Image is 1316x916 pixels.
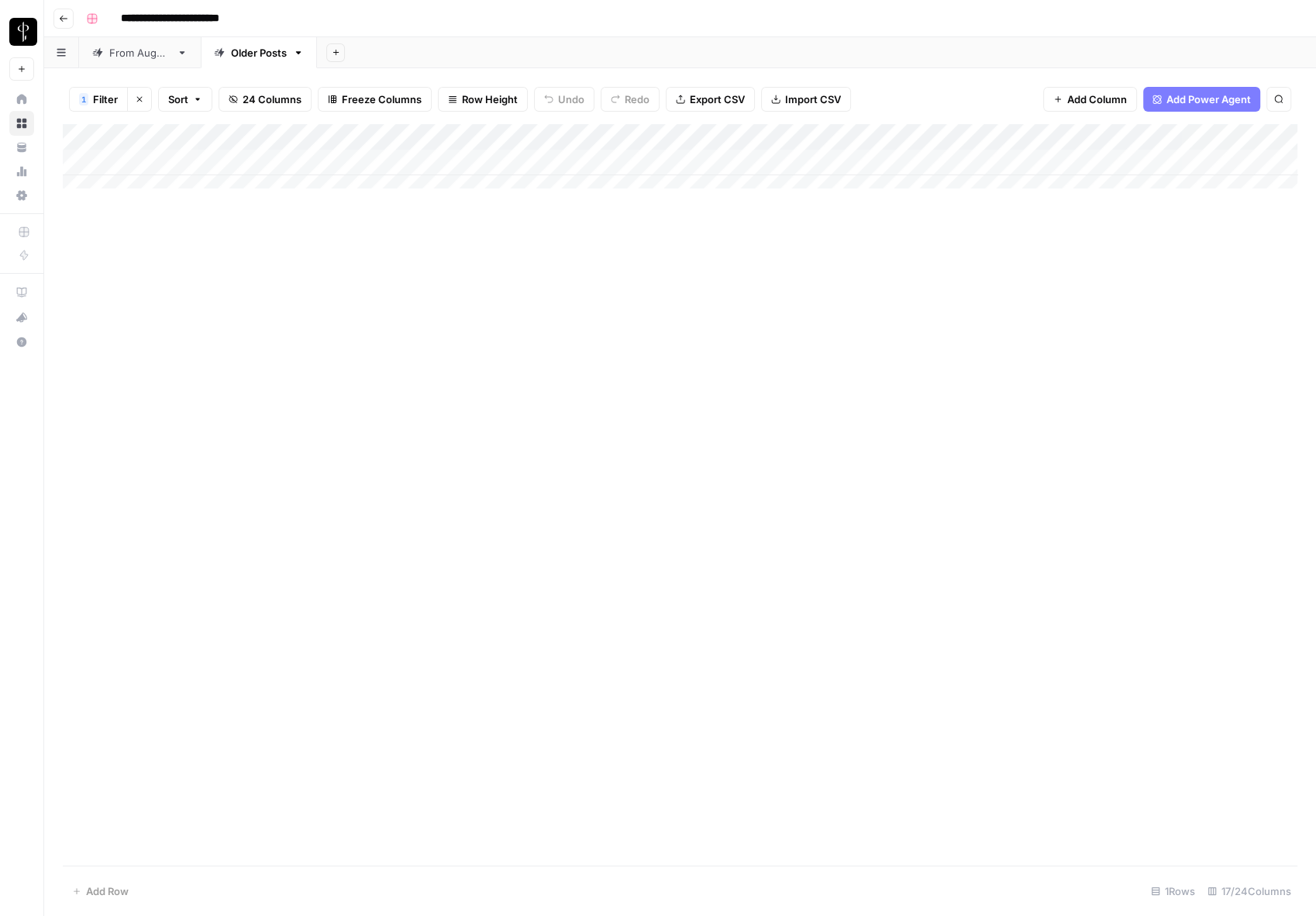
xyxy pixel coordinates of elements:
[1166,92,1251,107] span: Add Power Agent
[1145,879,1201,904] div: 1 Rows
[219,87,312,112] button: 24 Columns
[9,330,34,354] button: Help + Support
[1143,87,1260,112] button: Add Power Agent
[9,87,34,112] a: Home
[86,883,129,899] span: Add Row
[761,87,851,112] button: Import CSV
[1043,87,1137,112] button: Add Column
[534,87,594,112] button: Undo
[690,92,745,107] span: Export CSV
[601,87,660,112] button: Redo
[81,93,86,105] span: 1
[558,92,584,107] span: Undo
[9,18,37,46] img: LP Production Workloads Logo
[243,92,301,107] span: 24 Columns
[318,87,432,112] button: Freeze Columns
[9,111,34,136] a: Browse
[79,37,201,68] a: From [DATE]
[438,87,528,112] button: Row Height
[785,92,841,107] span: Import CSV
[625,92,649,107] span: Redo
[201,37,317,68] a: Older Posts
[462,92,518,107] span: Row Height
[342,92,422,107] span: Freeze Columns
[231,45,287,60] div: Older Posts
[9,280,34,305] a: AirOps Academy
[10,306,33,329] div: What's new?
[9,12,34,51] button: Workspace: LP Production Workloads
[9,183,34,208] a: Settings
[168,92,188,107] span: Sort
[109,45,171,60] div: From [DATE]
[1201,879,1297,904] div: 17/24 Columns
[93,92,118,107] span: Filter
[9,135,34,160] a: Your Data
[9,305,34,330] button: What's new?
[69,87,127,112] button: 1Filter
[9,159,34,184] a: Usage
[79,93,88,105] div: 1
[1067,92,1127,107] span: Add Column
[158,87,212,112] button: Sort
[63,879,138,904] button: Add Row
[666,87,755,112] button: Export CSV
